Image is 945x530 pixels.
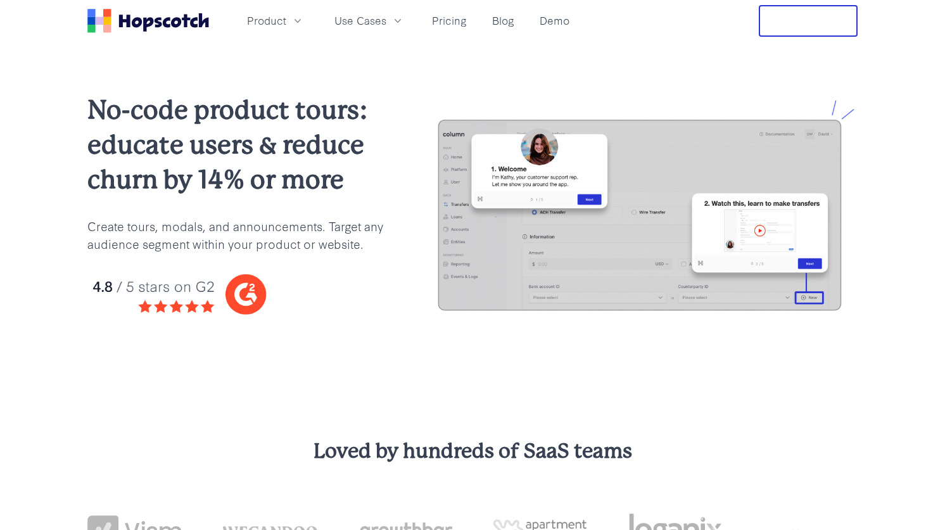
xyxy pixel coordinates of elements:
img: hopscotch g2 [87,268,384,322]
img: hopscotch product tours for saas businesses [425,99,858,329]
a: Blog [487,10,519,31]
a: Demo [535,10,574,31]
span: Product [247,13,286,28]
button: Product [239,10,312,31]
a: Home [87,9,209,33]
h3: Loved by hundreds of SaaS teams [87,438,858,465]
button: Use Cases [327,10,412,31]
button: Free Trial [759,5,858,37]
span: Use Cases [334,13,386,28]
h2: No-code product tours: educate users & reduce churn by 14% or more [87,92,384,197]
p: Create tours, modals, and announcements. Target any audience segment within your product or website. [87,217,384,253]
a: Pricing [427,10,472,31]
